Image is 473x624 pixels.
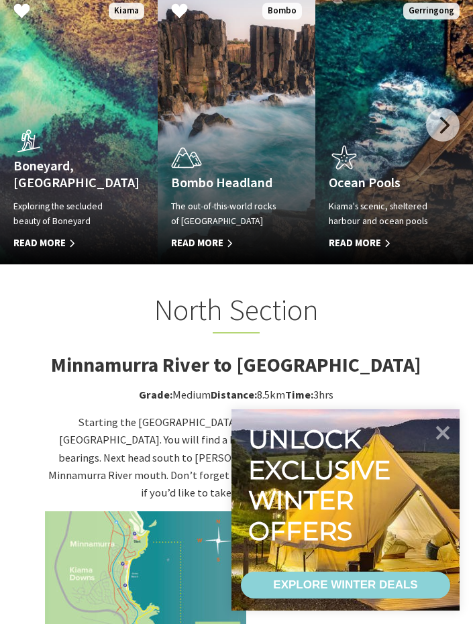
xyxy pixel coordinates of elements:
a: EXPLORE WINTER DEALS [241,572,450,599]
span: Bombo [262,3,302,19]
div: Unlock exclusive winter offers [248,424,397,546]
h2: North Section [45,292,428,333]
p: Exploring the secluded beauty of Boneyard [13,199,121,228]
strong: Minnamurra River to [GEOGRAPHIC_DATA] [51,352,421,377]
strong: Grade: [139,388,172,401]
strong: Time: [285,388,313,401]
h4: Bombo Headland [171,174,278,191]
span: Read More [13,235,121,251]
span: Read More [329,235,436,251]
p: Kiama's scenic, sheltered harbour and ocean pools [329,199,436,228]
p: Starting the [GEOGRAPHIC_DATA] from the north, you will begin at [GEOGRAPHIC_DATA]. You will find... [45,413,428,501]
div: EXPLORE WINTER DEALS [273,572,417,599]
p: The out-of-this-world rocks of [GEOGRAPHIC_DATA] [171,199,278,228]
h4: Ocean Pools [329,174,436,191]
span: Kiama [109,3,144,19]
span: Gerringong [403,3,460,19]
span: Read More [171,235,278,251]
strong: Distance: [211,388,257,401]
h4: Boneyard, [GEOGRAPHIC_DATA] [13,158,121,191]
p: Medium 8.5km 3hrs [45,386,428,403]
